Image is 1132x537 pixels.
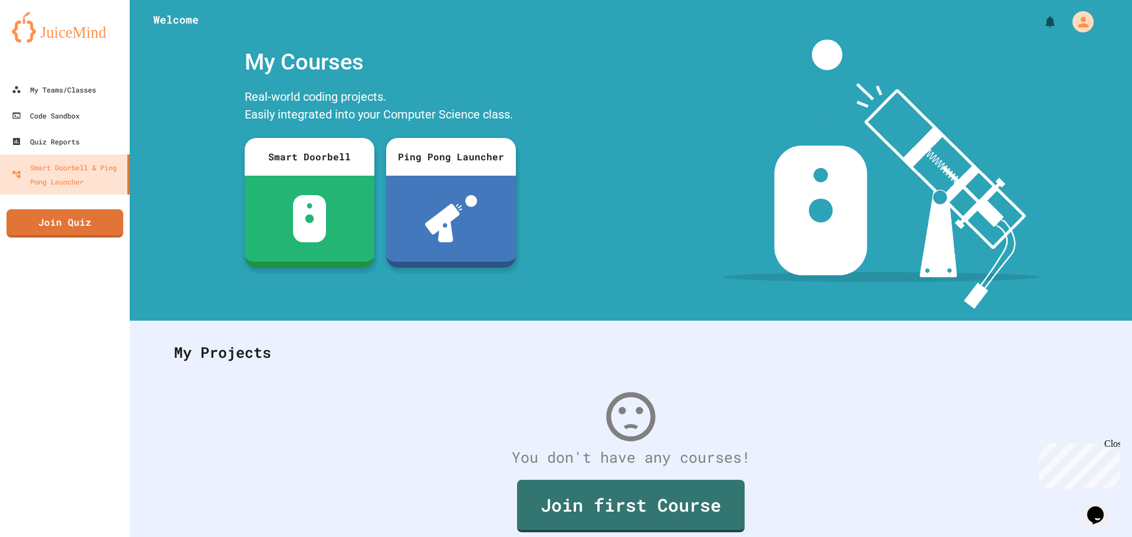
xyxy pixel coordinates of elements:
[386,138,516,176] div: Ping Pong Launcher
[1060,8,1097,35] div: My Account
[517,480,745,532] a: Join first Course
[1034,439,1120,489] iframe: chat widget
[239,39,522,85] div: My Courses
[293,195,327,242] img: sdb-white.svg
[1082,490,1120,525] iframe: chat widget
[162,330,1100,375] div: My Projects
[6,209,123,238] a: Join Quiz
[12,12,118,42] img: logo-orange.svg
[245,138,374,176] div: Smart Doorbell
[1021,12,1060,32] div: My Notifications
[12,160,123,189] div: Smart Doorbell & Ping Pong Launcher
[723,39,1039,309] img: banner-image-my-projects.png
[12,108,80,123] div: Code Sandbox
[5,5,81,75] div: Chat with us now!Close
[425,195,478,242] img: ppl-with-ball.png
[12,83,96,97] div: My Teams/Classes
[239,85,522,129] div: Real-world coding projects. Easily integrated into your Computer Science class.
[162,446,1100,469] div: You don't have any courses!
[12,134,80,149] div: Quiz Reports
